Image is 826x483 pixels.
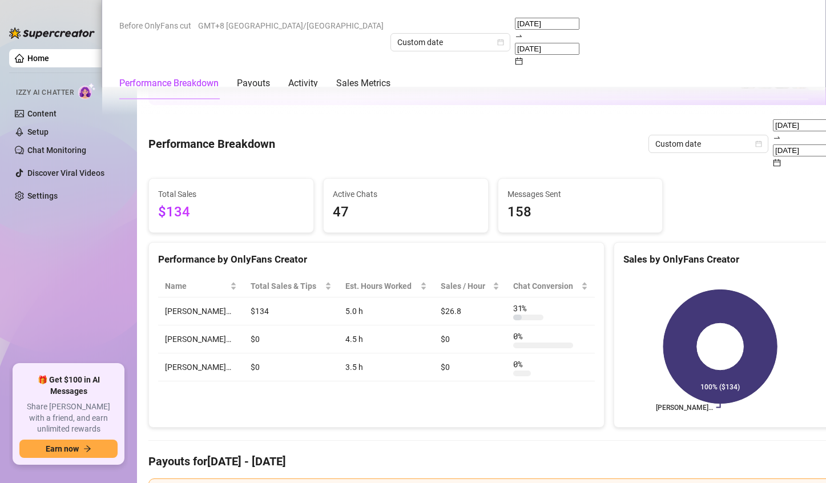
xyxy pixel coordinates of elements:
img: AI Chatter [78,83,96,99]
div: Est. Hours Worked [345,280,418,292]
input: Start date [515,18,579,30]
span: Before OnlyFans cut [119,17,191,34]
div: Activity [288,77,318,90]
text: [PERSON_NAME]… [656,404,713,412]
span: swap-right [515,32,523,40]
span: calendar [755,140,762,147]
span: 31 % [513,302,531,315]
span: 0 % [513,358,531,371]
td: $0 [434,325,506,353]
span: Active Chats [333,188,479,200]
span: calendar [773,159,781,167]
th: Total Sales & Tips [244,275,339,297]
a: Home [27,54,49,63]
span: Chat Conversion [513,280,579,292]
span: GMT+8 [GEOGRAPHIC_DATA]/[GEOGRAPHIC_DATA] [198,17,384,34]
span: 158 [507,202,654,223]
th: Name [158,275,244,297]
a: Discover Viral Videos [27,168,104,178]
td: $26.8 [434,297,506,325]
th: Chat Conversion [506,275,595,297]
td: [PERSON_NAME]… [158,353,244,381]
td: [PERSON_NAME]… [158,297,244,325]
span: Custom date [655,135,761,152]
button: Earn nowarrow-right [19,440,118,458]
span: Messages Sent [507,188,654,200]
span: 🎁 Get $100 in AI Messages [19,375,118,397]
span: swap-right [773,134,781,142]
td: [PERSON_NAME]… [158,325,244,353]
span: Name [165,280,228,292]
th: Sales / Hour [434,275,506,297]
span: to [515,31,523,41]
span: $134 [158,202,304,223]
a: Content [27,109,57,118]
span: Sales / Hour [441,280,490,292]
span: to [773,133,781,142]
a: Setup [27,127,49,136]
span: Custom date [397,34,503,51]
span: Izzy AI Chatter [16,87,74,98]
div: Sales Metrics [336,77,390,90]
div: Performance by OnlyFans Creator [158,252,595,267]
span: arrow-right [83,445,91,453]
a: Chat Monitoring [27,146,86,155]
td: $0 [244,325,339,353]
span: calendar [497,39,504,46]
h4: Performance Breakdown [148,136,275,152]
td: 4.5 h [339,325,434,353]
div: Payouts [237,77,270,90]
td: 5.0 h [339,297,434,325]
div: Performance Breakdown [119,77,219,90]
td: $0 [434,353,506,381]
span: Total Sales & Tips [251,280,323,292]
a: Settings [27,191,58,200]
span: calendar [515,57,523,65]
span: Earn now [46,444,79,453]
span: Total Sales [158,188,304,200]
span: 0 % [513,330,531,343]
span: Share [PERSON_NAME] with a friend, and earn unlimited rewards [19,401,118,435]
td: $134 [244,297,339,325]
td: 3.5 h [339,353,434,381]
span: 47 [333,202,479,223]
input: End date [515,43,579,55]
td: $0 [244,353,339,381]
img: logo-BBDzfeDw.svg [9,27,95,39]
